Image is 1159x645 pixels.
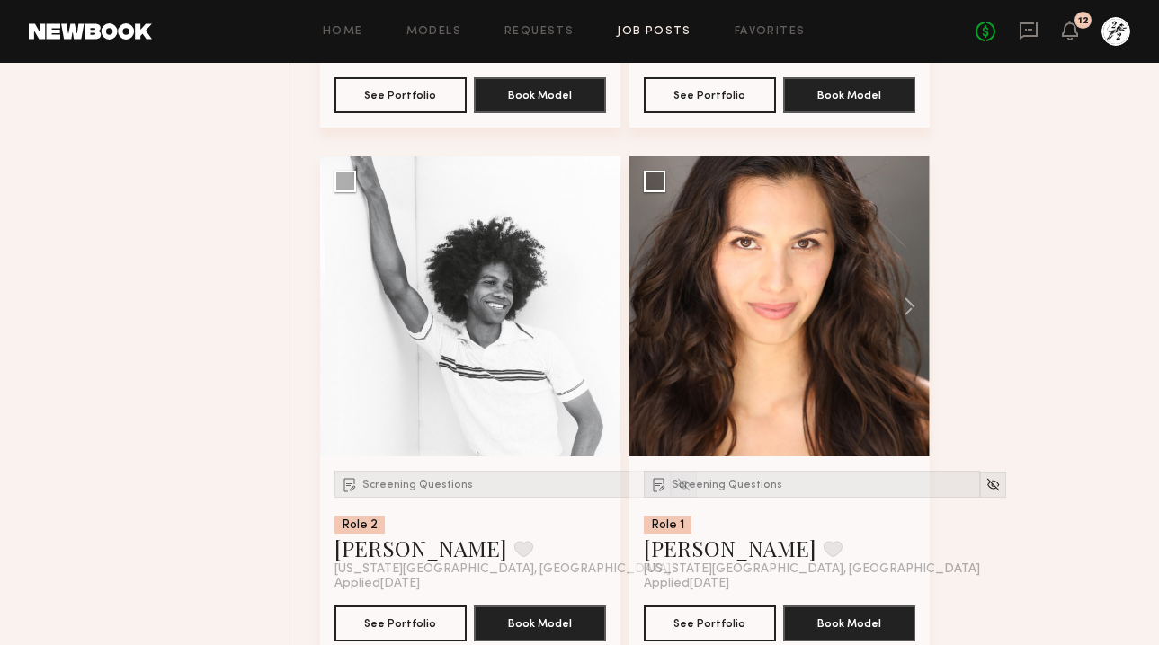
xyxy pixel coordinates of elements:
[644,77,776,113] button: See Portfolio
[323,26,363,38] a: Home
[985,477,1001,492] img: Unhide Model
[341,475,359,493] img: Submission Icon
[644,577,915,591] div: Applied [DATE]
[644,516,691,534] div: Role 1
[644,562,980,577] span: [US_STATE][GEOGRAPHIC_DATA], [GEOGRAPHIC_DATA]
[334,605,467,641] button: See Portfolio
[334,534,507,562] a: [PERSON_NAME]
[644,605,776,641] button: See Portfolio
[334,77,467,113] button: See Portfolio
[474,86,606,102] a: Book Model
[783,614,915,630] a: Book Model
[474,605,606,641] button: Book Model
[644,534,816,562] a: [PERSON_NAME]
[334,577,606,591] div: Applied [DATE]
[474,77,606,113] button: Book Model
[783,605,915,641] button: Book Model
[474,614,606,630] a: Book Model
[334,516,385,534] div: Role 2
[735,26,806,38] a: Favorites
[672,480,782,490] span: Screening Questions
[783,86,915,102] a: Book Model
[504,26,574,38] a: Requests
[362,480,473,490] span: Screening Questions
[1078,16,1089,26] div: 12
[617,26,691,38] a: Job Posts
[650,475,668,493] img: Submission Icon
[334,562,671,577] span: [US_STATE][GEOGRAPHIC_DATA], [GEOGRAPHIC_DATA]
[406,26,461,38] a: Models
[783,77,915,113] button: Book Model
